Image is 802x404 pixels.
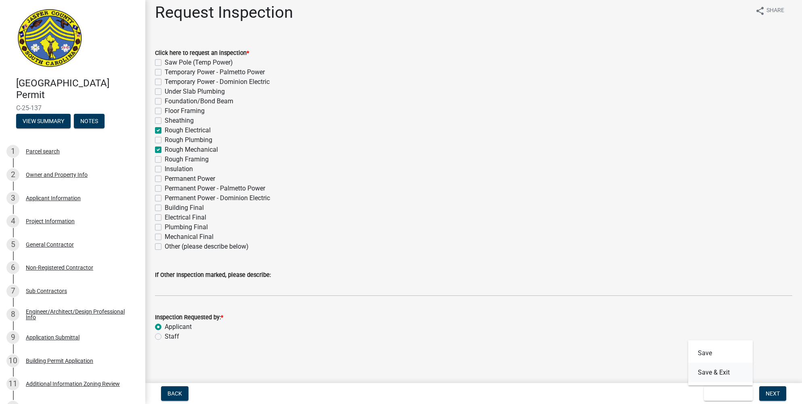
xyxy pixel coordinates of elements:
[26,309,132,320] div: Engineer/Architect/Design Professional Info
[74,114,105,128] button: Notes
[165,116,194,126] label: Sheathing
[26,242,74,247] div: General Contractor
[165,77,270,87] label: Temporary Power - Dominion Electric
[6,354,19,367] div: 10
[16,118,71,125] wm-modal-confirm: Summary
[165,155,209,164] label: Rough Framing
[74,118,105,125] wm-modal-confirm: Notes
[6,331,19,344] div: 9
[165,213,206,222] label: Electrical Final
[6,261,19,274] div: 6
[26,335,80,340] div: Application Submittal
[161,386,188,401] button: Back
[26,149,60,154] div: Parcel search
[165,222,208,232] label: Plumbing Final
[16,114,71,128] button: View Summary
[710,390,741,397] span: Save & Exit
[168,390,182,397] span: Back
[755,6,765,16] i: share
[165,203,204,213] label: Building Final
[16,104,129,112] span: C-25-137
[6,308,19,321] div: 8
[165,96,233,106] label: Foundation/Bond Beam
[165,193,270,203] label: Permanent Power - Dominion Electric
[165,58,233,67] label: Saw Pole (Temp Power)
[165,322,192,332] label: Applicant
[688,363,753,382] button: Save & Exit
[26,288,67,294] div: Sub Contractors
[155,315,223,320] label: Inspection Requested by:
[16,8,84,69] img: Jasper County, South Carolina
[26,172,88,178] div: Owner and Property Info
[759,386,786,401] button: Next
[766,6,784,16] span: Share
[688,343,753,363] button: Save
[766,390,780,397] span: Next
[165,332,179,341] label: Staff
[704,386,753,401] button: Save & Exit
[165,184,265,193] label: Permanent Power - Palmetto Power
[165,106,205,116] label: Floor Framing
[6,192,19,205] div: 3
[165,135,212,145] label: Rough Plumbing
[165,126,211,135] label: Rough Electrical
[6,377,19,390] div: 11
[155,50,249,56] label: Click here to request an inspection
[26,358,93,364] div: Building Permit Application
[165,242,249,251] label: Other (please describe below)
[26,381,120,387] div: Additional Information Zoning Review
[6,168,19,181] div: 2
[26,218,75,224] div: Project Information
[165,67,265,77] label: Temporary Power - Palmetto Power
[155,272,271,278] label: If Other Inspection marked, please describe:
[6,238,19,251] div: 5
[749,3,791,19] button: shareShare
[26,265,93,270] div: Non-Registered Contractor
[6,215,19,228] div: 4
[16,77,139,101] h4: [GEOGRAPHIC_DATA] Permit
[26,195,81,201] div: Applicant Information
[155,3,293,22] h1: Request Inspection
[165,87,225,96] label: Under Slab Plumbing
[165,232,214,242] label: Mechanical Final
[165,145,218,155] label: Rough Mechanical
[6,145,19,158] div: 1
[6,285,19,297] div: 7
[165,174,215,184] label: Permanent Power
[165,164,193,174] label: Insulation
[688,340,753,385] div: Save & Exit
